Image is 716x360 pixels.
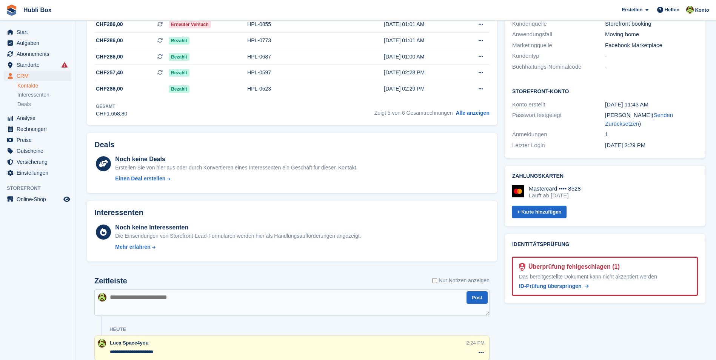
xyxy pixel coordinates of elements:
[115,223,361,232] div: Noch keine Interessenten
[4,124,71,134] a: menu
[20,4,55,16] a: Hubli Box
[115,175,165,183] div: Einen Deal erstellen
[17,135,62,145] span: Preise
[96,85,123,93] span: CHF286,00
[115,175,357,183] a: Einen Deal erstellen
[96,37,123,45] span: CHF286,00
[115,243,361,251] a: Mehr erfahren
[519,282,589,290] a: ID-Prüfung überspringen
[432,277,437,285] input: Nur Notizen anzeigen
[247,37,340,45] div: HPL-0773
[169,53,189,61] span: Bezahlt
[4,49,71,59] a: menu
[512,130,605,139] div: Anmeldungen
[169,85,189,93] span: Bezahlt
[17,113,62,123] span: Analyse
[96,20,123,28] span: CHF286,00
[247,53,340,61] div: HPL-0687
[432,277,490,285] label: Nur Notizen anzeigen
[4,38,71,48] a: menu
[529,185,581,192] div: Mastercard •••• 8528
[115,243,150,251] div: Mehr erfahren
[605,112,673,127] a: Senden Zurücksetzen
[247,20,340,28] div: HPL-0855
[384,37,460,45] div: [DATE] 01:01 AM
[17,27,62,37] span: Start
[512,63,605,71] div: Buchhaltungs-Nominalcode
[96,53,123,61] span: CHF286,00
[96,69,123,77] span: CHF257,40
[605,41,698,50] div: Facebook Marketplace
[519,273,691,281] div: Das bereitgestellte Dokument kann nicht akzeptiert werden
[169,69,189,77] span: Bezahlt
[17,49,62,59] span: Abonnements
[94,140,114,149] h2: Deals
[98,293,106,302] img: Luca Space4you
[169,21,211,28] span: Erneuter Versuch
[374,110,453,116] span: Zeigt 5 von 6 Gesamtrechnungen
[512,20,605,28] div: Kundenquelle
[384,53,460,61] div: [DATE] 01:00 AM
[17,91,49,98] span: Interessenten
[605,112,673,127] span: ( )
[512,100,605,109] div: Konto erstellt
[519,263,525,271] img: Identitätsüberprüfung bereit
[4,60,71,70] a: menu
[384,20,460,28] div: [DATE] 01:01 AM
[512,173,698,179] h2: Zahlungskarten
[17,100,71,108] a: Deals
[512,87,698,95] h2: Storefront-Konto
[605,30,698,39] div: Moving home
[4,71,71,81] a: menu
[17,71,62,81] span: CRM
[605,142,645,148] time: 2025-04-25 12:29:48 UTC
[512,141,605,150] div: Letzter Login
[17,38,62,48] span: Aufgaben
[4,135,71,145] a: menu
[96,110,127,118] div: CHF1.658,80
[525,262,620,271] div: Überprüfung fehlgeschlagen (1)
[115,232,361,240] div: Die Einsendungen von Storefront-Lead-Formularen werden hier als Handlungsaufforderungen angezeigt.
[605,111,698,128] div: [PERSON_NAME]
[605,130,698,139] div: 1
[512,242,698,248] h2: Identitätsprüfung
[665,6,680,14] span: Helfen
[6,5,17,16] img: stora-icon-8386f47178a22dfd0bd8f6a31ec36ba5ce8667c1dd55bd0f319d3a0aa187defe.svg
[7,185,75,192] span: Storefront
[622,6,642,14] span: Erstellen
[512,206,567,218] a: + Karte hinzufügen
[115,155,357,164] div: Noch keine Deals
[467,291,488,304] button: Post
[695,6,709,14] span: Konto
[4,157,71,167] a: menu
[529,192,581,199] div: Läuft ab [DATE]
[94,208,143,217] h2: Interessenten
[467,339,485,346] div: 2:24 PM
[62,62,68,68] i: Es sind Fehler bei der Synchronisierung von Smart-Einträgen aufgetreten
[110,340,149,346] span: Luca Space4you
[247,85,340,93] div: HPL-0523
[384,85,460,93] div: [DATE] 02:29 PM
[96,103,127,110] div: Gesamt
[512,111,605,128] div: Passwort festgelegt
[4,194,71,205] a: Speisekarte
[512,185,524,197] img: Mastercard Logo
[98,339,106,348] img: Luca Space4you
[512,41,605,50] div: Marketingquelle
[17,91,71,99] a: Interessenten
[17,194,62,205] span: Online-Shop
[4,27,71,37] a: menu
[17,146,62,156] span: Gutscheine
[115,164,357,172] div: Erstellen Sie von hier aus oder durch Konvertieren eines Interessenten ein Geschäft für diesen Ko...
[17,60,62,70] span: Standorte
[109,326,126,332] div: Heute
[4,146,71,156] a: menu
[605,100,698,109] div: [DATE] 11:43 AM
[247,69,340,77] div: HPL-0597
[605,20,698,28] div: Storefront booking
[519,283,582,289] span: ID-Prüfung überspringen
[4,168,71,178] a: menu
[62,195,71,204] a: Vorschau-Shop
[17,124,62,134] span: Rechnungen
[456,110,489,116] a: Alle anzeigen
